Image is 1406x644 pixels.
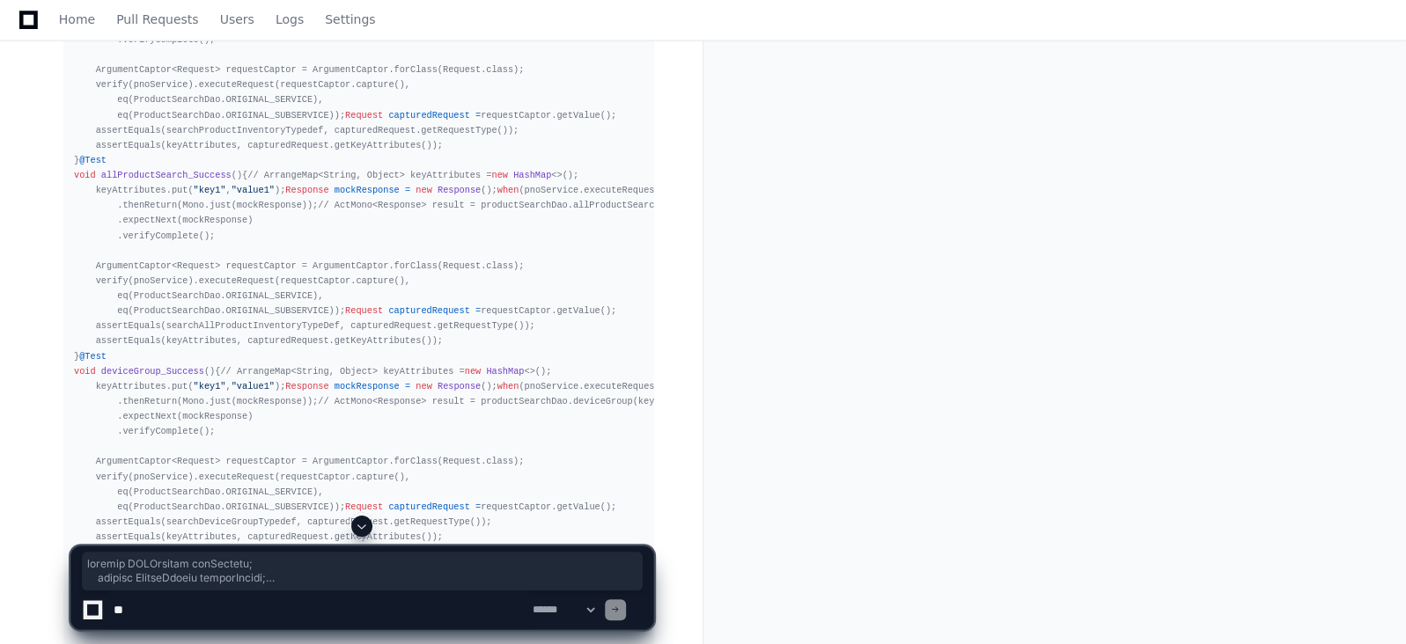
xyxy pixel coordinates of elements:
[204,366,215,377] span: ()
[74,366,96,377] span: void
[87,557,637,585] span: loremip DOLOrsitam conSectetu; adipisc ElitseDdoeiu temporIncidi; utlabor EtdolorEmagnaAli enimad...
[491,170,507,180] span: new
[345,305,383,316] span: Request
[74,170,96,180] span: void
[405,381,410,392] span: =
[247,170,302,180] span: // Arrange
[388,110,469,121] span: capturedRequest
[232,381,275,392] span: "value1"
[497,381,519,392] span: when
[416,381,431,392] span: new
[325,14,375,25] span: Settings
[335,381,400,392] span: mockResponse
[486,366,524,377] span: HashMap
[475,501,481,512] span: =
[101,366,204,377] span: deviceGroup_Success
[465,366,481,377] span: new
[405,185,410,195] span: =
[345,110,383,121] span: Request
[318,396,350,406] span: // Act
[194,381,226,392] span: "key1"
[79,351,107,362] span: @Test
[318,200,350,210] span: // Act
[194,185,226,195] span: "key1"
[232,185,275,195] span: "value1"
[285,185,328,195] span: Response
[79,155,107,165] span: @Test
[276,14,304,25] span: Logs
[232,170,242,180] span: ()
[475,305,481,316] span: =
[220,14,254,25] span: Users
[220,366,275,377] span: // Arrange
[345,501,383,512] span: Request
[285,381,328,392] span: Response
[475,110,481,121] span: =
[59,14,95,25] span: Home
[116,14,198,25] span: Pull Requests
[438,185,481,195] span: Response
[101,170,232,180] span: allProductSearch_Success
[416,185,431,195] span: new
[438,381,481,392] span: Response
[335,185,400,195] span: mockResponse
[388,305,469,316] span: capturedRequest
[388,501,469,512] span: capturedRequest
[497,185,519,195] span: when
[513,170,551,180] span: HashMap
